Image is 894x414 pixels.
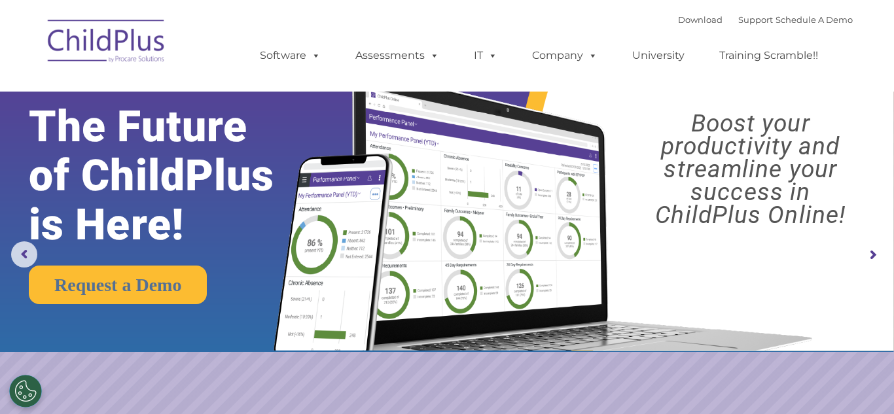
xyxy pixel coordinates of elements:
[29,266,207,304] a: Request a Demo
[182,140,238,150] span: Phone number
[678,14,853,25] font: |
[29,102,314,249] rs-layer: The Future of ChildPlus is Here!
[619,43,698,69] a: University
[342,43,452,69] a: Assessments
[618,112,883,226] rs-layer: Boost your productivity and streamline your success in ChildPlus Online!
[706,43,831,69] a: Training Scramble!!
[519,43,611,69] a: Company
[182,86,222,96] span: Last name
[738,14,773,25] a: Support
[678,14,723,25] a: Download
[9,375,42,407] button: Cookies Settings
[776,14,853,25] a: Schedule A Demo
[41,10,172,76] img: ChildPlus by Procare Solutions
[461,43,510,69] a: IT
[247,43,334,69] a: Software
